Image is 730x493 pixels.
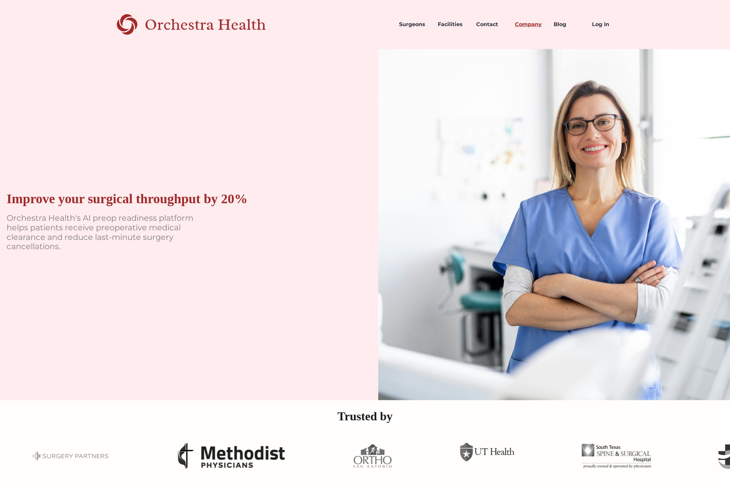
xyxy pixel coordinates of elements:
a: Company [510,13,548,36]
a: Contact [471,13,510,36]
a: Surgeons [394,13,433,36]
div: Improve your surgical throughput by 20% [7,191,248,207]
a: Log In [587,13,625,36]
p: Orchestra Health's AI preop readiness platform helps patients receive preoperative medical cleara... [7,213,205,251]
div: Orchestra Health [145,18,289,31]
a: Facilities [433,13,471,36]
a: home [105,13,289,36]
a: Blog [548,13,587,36]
